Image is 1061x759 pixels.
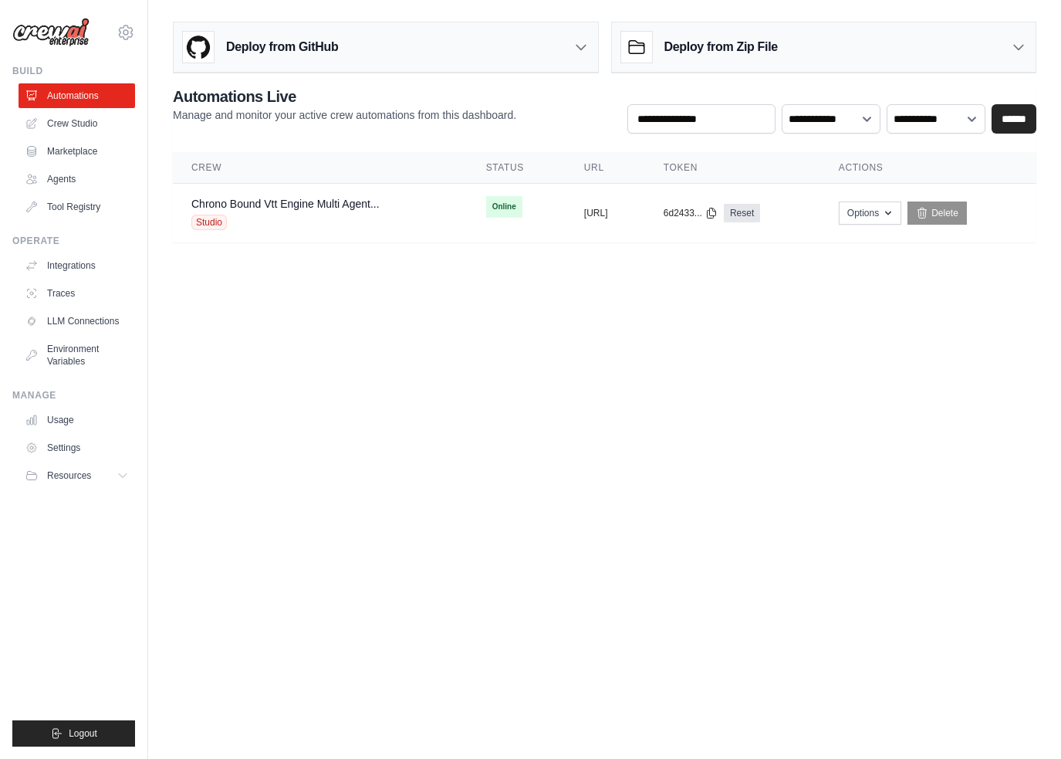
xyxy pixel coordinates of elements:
[820,152,1036,184] th: Actions
[173,107,516,123] p: Manage and monitor your active crew automations from this dashboard.
[839,202,901,225] button: Options
[19,337,135,374] a: Environment Variables
[19,309,135,334] a: LLM Connections
[19,281,135,306] a: Traces
[486,196,522,218] span: Online
[69,727,97,740] span: Logout
[907,202,967,225] a: Delete
[47,469,91,482] span: Resources
[19,435,135,460] a: Settings
[191,215,227,230] span: Studio
[226,38,338,56] h3: Deploy from GitHub
[19,167,135,191] a: Agents
[566,152,645,184] th: URL
[724,204,760,222] a: Reset
[12,65,135,77] div: Build
[19,111,135,136] a: Crew Studio
[645,152,820,184] th: Token
[19,83,135,108] a: Automations
[12,720,135,747] button: Logout
[19,408,135,432] a: Usage
[19,195,135,219] a: Tool Registry
[19,463,135,488] button: Resources
[12,18,90,47] img: Logo
[173,152,468,184] th: Crew
[664,38,778,56] h3: Deploy from Zip File
[191,198,380,210] a: Chrono Bound Vtt Engine Multi Agent...
[183,32,214,63] img: GitHub Logo
[19,253,135,278] a: Integrations
[12,389,135,402] div: Manage
[19,139,135,164] a: Marketplace
[664,207,718,219] button: 6d2433...
[468,152,566,184] th: Status
[173,86,516,107] h2: Automations Live
[12,235,135,247] div: Operate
